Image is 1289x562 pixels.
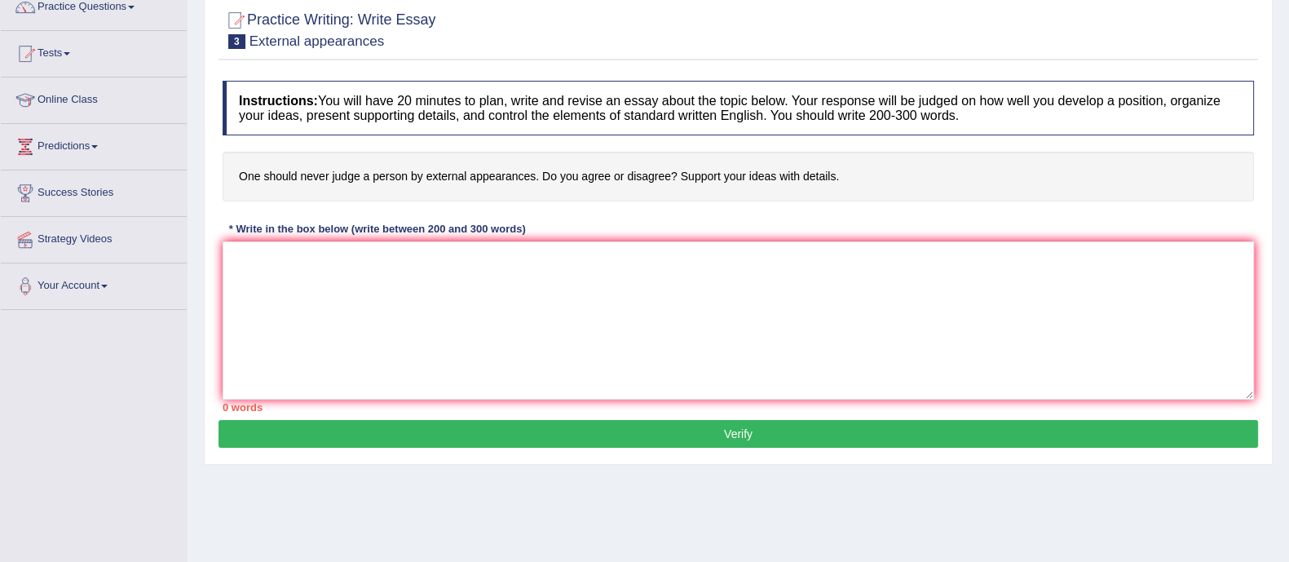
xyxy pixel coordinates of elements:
span: 3 [228,34,245,49]
a: Your Account [1,263,187,304]
a: Strategy Videos [1,217,187,258]
div: * Write in the box below (write between 200 and 300 words) [223,222,532,237]
div: 0 words [223,400,1254,415]
a: Predictions [1,124,187,165]
a: Tests [1,31,187,72]
b: Instructions: [239,94,318,108]
a: Success Stories [1,170,187,211]
small: External appearances [249,33,384,49]
button: Verify [219,420,1258,448]
h4: You will have 20 minutes to plan, write and revise an essay about the topic below. Your response ... [223,81,1254,135]
h2: Practice Writing: Write Essay [223,8,435,49]
a: Online Class [1,77,187,118]
h4: One should never judge a person by external appearances. Do you agree or disagree? Support your i... [223,152,1254,201]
